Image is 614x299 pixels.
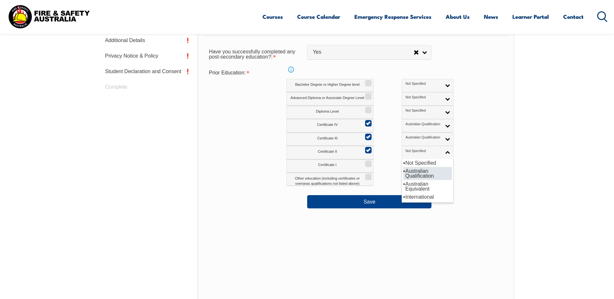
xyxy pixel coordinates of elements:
[286,65,296,74] a: Info
[446,8,470,25] a: About Us
[406,122,441,127] span: Australian Qualification
[286,106,374,119] label: Diploma Level
[406,82,441,86] span: Not Specified
[354,8,431,25] a: Emergency Response Services
[286,119,374,132] label: Certificate IV
[100,48,195,64] a: Privacy Notice & Policy
[512,8,549,25] a: Learner Portal
[484,8,498,25] a: News
[406,135,441,140] span: Australian Qualification
[286,146,374,159] label: Certificate II
[286,79,374,92] label: Bachelor Degree or Higher Degree level
[262,8,283,25] a: Courses
[406,149,441,153] span: Not Specified
[286,92,374,105] label: Advanced Diploma or Associate Degree Level
[563,8,584,25] a: Contact
[403,193,452,201] li: International
[307,195,431,208] button: Save
[286,160,374,173] label: Certificate I
[286,173,374,186] label: Other education (including certificates or overseas qualifications not listed above)
[403,180,452,193] li: Australian Equivalent
[403,159,452,167] li: Not Specified
[100,33,195,48] a: Additional Details
[297,8,340,25] a: Course Calendar
[100,64,195,79] a: Student Declaration and Consent
[204,67,307,79] div: Prior Education is required.
[286,133,374,146] label: Certificate III
[204,45,307,63] div: Have you successfully completed any post-secondary education? is required.
[403,167,452,180] li: Australian Qualification
[406,95,441,100] span: Not Specified
[209,49,295,60] span: Have you successfully completed any post-secondary education?:
[406,108,441,113] span: Not Specified
[313,49,414,56] span: Yes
